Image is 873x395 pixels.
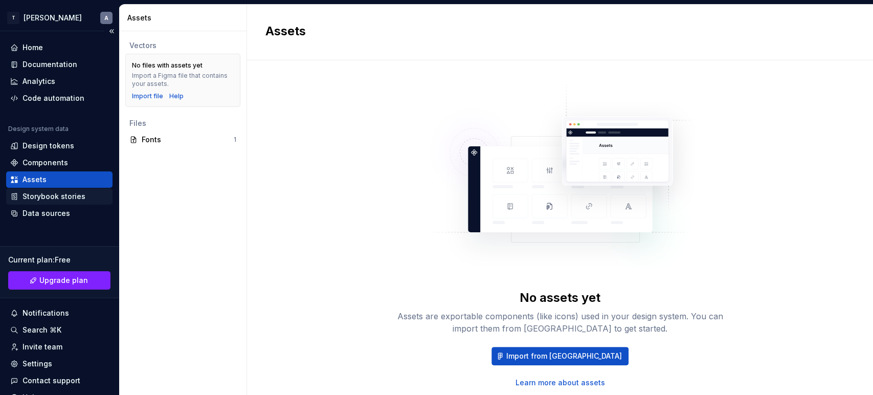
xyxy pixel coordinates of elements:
[23,308,69,318] div: Notifications
[396,310,724,335] div: Assets are exportable components (like icons) used in your design system. You can import them fro...
[129,118,236,128] div: Files
[23,59,77,70] div: Documentation
[23,174,47,185] div: Assets
[104,14,108,22] div: A
[23,325,61,335] div: Search ⌘K
[104,24,119,38] button: Collapse sidebar
[23,359,52,369] div: Settings
[520,290,600,306] div: No assets yet
[516,378,605,388] a: Learn more about assets
[169,92,184,100] a: Help
[6,73,113,90] a: Analytics
[23,342,62,352] div: Invite team
[23,76,55,86] div: Analytics
[132,72,234,88] div: Import a Figma file that contains your assets.
[8,271,110,290] button: Upgrade plan
[2,7,117,29] button: T[PERSON_NAME]A
[6,90,113,106] a: Code automation
[6,39,113,56] a: Home
[6,372,113,389] button: Contact support
[6,155,113,171] a: Components
[127,13,242,23] div: Assets
[265,23,842,39] h2: Assets
[6,171,113,188] a: Assets
[23,208,70,218] div: Data sources
[6,305,113,321] button: Notifications
[7,12,19,24] div: T
[23,376,80,386] div: Contact support
[8,255,110,265] div: Current plan : Free
[6,138,113,154] a: Design tokens
[23,158,68,168] div: Components
[6,188,113,205] a: Storybook stories
[491,347,629,365] button: Import from [GEOGRAPHIC_DATA]
[6,356,113,372] a: Settings
[132,92,163,100] button: Import file
[6,205,113,222] a: Data sources
[24,13,82,23] div: [PERSON_NAME]
[23,42,43,53] div: Home
[234,136,236,144] div: 1
[125,131,240,148] a: Fonts1
[142,135,234,145] div: Fonts
[23,191,85,202] div: Storybook stories
[39,275,88,286] span: Upgrade plan
[132,61,203,70] div: No files with assets yet
[6,56,113,73] a: Documentation
[129,40,236,51] div: Vectors
[6,339,113,355] a: Invite team
[23,141,74,151] div: Design tokens
[23,93,84,103] div: Code automation
[8,125,69,133] div: Design system data
[6,322,113,338] button: Search ⌘K
[506,351,622,361] span: Import from [GEOGRAPHIC_DATA]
